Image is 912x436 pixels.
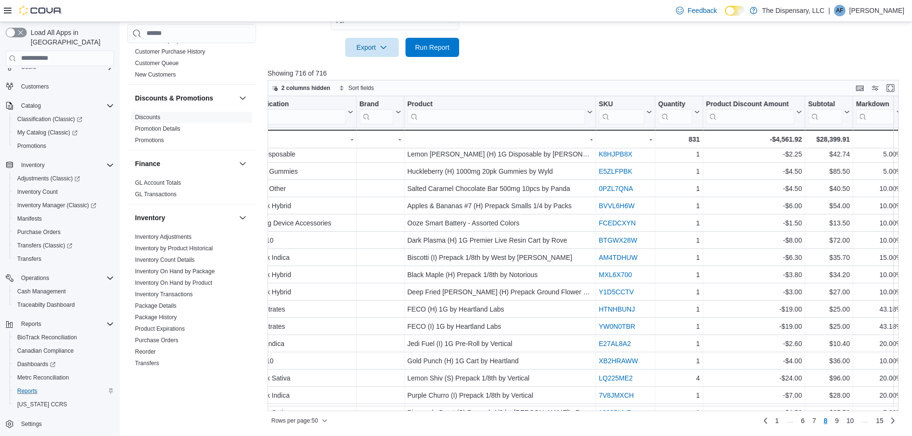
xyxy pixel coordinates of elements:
span: Cash Management [17,288,66,295]
span: Transfers [13,253,114,265]
div: Vape Disposable [245,148,353,160]
button: Product Discount Amount [706,100,801,124]
div: -$6.00 [706,200,802,212]
span: Package History [135,313,177,321]
span: Rows per page : 50 [271,417,318,425]
div: 1 [658,321,700,332]
a: Purchase Orders [135,337,179,344]
div: Dark Plasma (H) 1G Premier Live Resin Cart by Rove [407,235,593,246]
div: $25.00 [808,303,850,315]
div: Concentrates [245,303,353,315]
div: Discounts & Promotions [127,112,256,150]
div: $72.00 [808,235,850,246]
a: Inventory On Hand by Product [135,279,212,286]
div: -$3.80 [706,269,802,280]
span: Traceabilty Dashboard [17,301,75,309]
span: Traceabilty Dashboard [13,299,114,311]
span: Washington CCRS [13,399,114,410]
span: 7 [812,416,816,425]
a: Package Details [135,302,177,309]
button: Finance [237,158,248,169]
div: 1 [658,183,700,194]
a: YW0N0TBR [599,323,635,330]
div: -$2.25 [706,148,802,160]
button: Cash Management [10,285,118,298]
div: Salted Caramel Chocolate Bar 500mg 10pcs by Panda [407,183,593,194]
div: - [598,134,652,145]
button: Inventory Count [10,185,118,199]
div: 1 [658,269,700,280]
button: Inventory [17,159,48,171]
div: 1 [658,200,700,212]
div: $13.50 [808,217,850,229]
span: Reports [13,385,114,397]
button: Quantity [658,100,699,124]
a: Reports [13,385,41,397]
span: My Catalog (Classic) [17,129,78,136]
div: -$4,561.92 [706,134,801,145]
span: Catalog [21,102,41,110]
button: Keyboard shortcuts [854,82,866,94]
span: Manifests [13,213,114,224]
div: Product [407,100,585,109]
div: 10.00% [856,217,902,229]
a: Previous page [760,415,771,426]
div: 1 [658,217,700,229]
button: Promotions [10,139,118,153]
span: Sort fields [349,84,374,92]
button: Classification [245,100,353,124]
div: 1 [658,286,700,298]
div: - [856,134,902,145]
a: Transfers [13,253,45,265]
span: Metrc Reconciliation [13,372,114,383]
div: 5.00% [856,166,902,177]
div: Brand [359,100,393,109]
div: Concentrates [245,321,353,332]
span: 2 columns hidden [281,84,330,92]
span: Inventory by Product Historical [135,245,213,252]
h3: Discounts & Promotions [135,93,213,103]
div: 1 [658,303,700,315]
div: Inventory [127,231,256,373]
div: 10.00% [856,200,902,212]
span: Classification (Classic) [17,115,82,123]
button: Export [345,38,399,57]
button: Subtotal [808,100,850,124]
button: Metrc Reconciliation [10,371,118,384]
a: Cash Management [13,286,69,297]
div: Infused Gummies [245,166,353,177]
span: Classification (Classic) [13,113,114,125]
span: Run Report [415,43,450,52]
span: Package Details [135,302,177,310]
button: Enter fullscreen [885,82,896,94]
a: Canadian Compliance [13,345,78,357]
div: 10.00% [856,269,902,280]
a: HTNHBUNJ [599,305,635,313]
div: Quantity [658,100,692,109]
div: Product Discount Amount [706,100,794,124]
span: 9 [835,416,839,425]
button: Canadian Compliance [10,344,118,358]
a: AM4TDHUW [599,254,638,261]
a: Manifests [13,213,45,224]
div: Classification [245,100,345,124]
button: Reports [10,384,118,398]
div: $27.00 [808,286,850,298]
span: Customer Queue [135,59,179,67]
span: Inventory Count Details [135,256,195,264]
div: -$4.50 [706,166,802,177]
button: Customers [2,79,118,93]
span: Inventory Transactions [135,291,193,298]
span: Dashboards [17,360,56,368]
h3: Finance [135,159,160,168]
button: Inventory [2,158,118,172]
div: 831 [658,134,699,145]
span: Load All Apps in [GEOGRAPHIC_DATA] [27,28,114,47]
button: Brand [359,100,401,124]
div: $35.70 [808,252,850,263]
div: -$19.00 [706,303,802,315]
span: Promotions [135,136,164,144]
a: E5ZLFPBK [599,168,632,175]
a: Dashboards [10,358,118,371]
div: -$19.00 [706,321,802,332]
